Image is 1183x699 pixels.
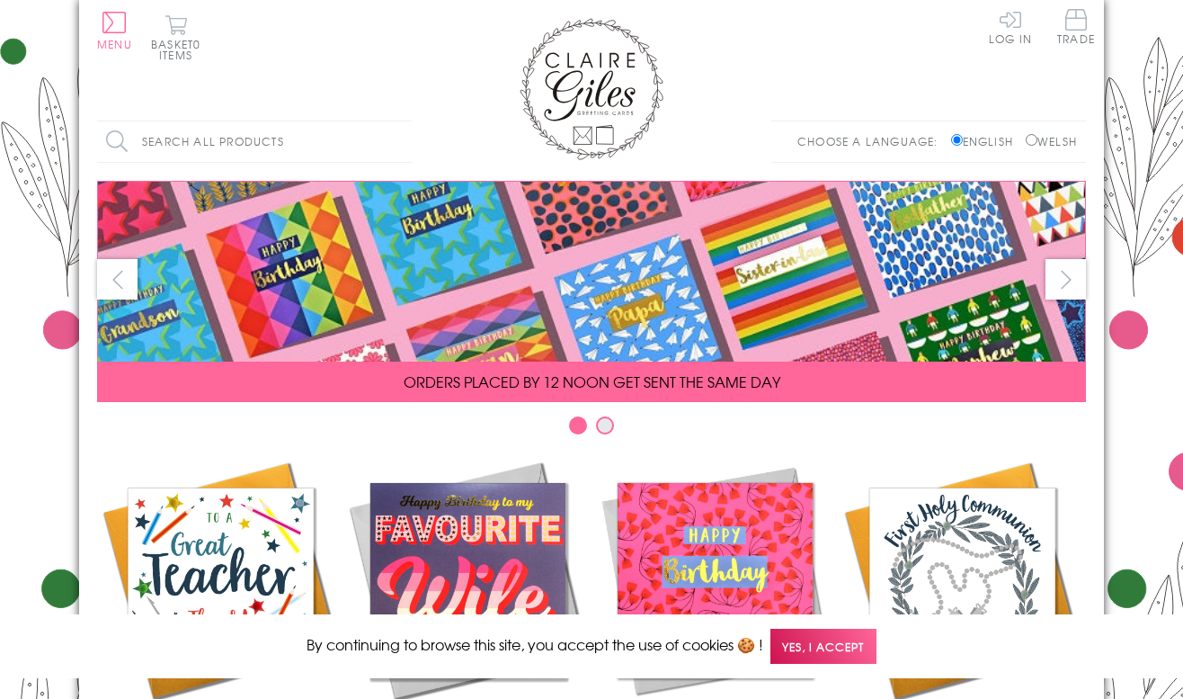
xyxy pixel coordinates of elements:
span: Menu [97,36,132,52]
button: Carousel Page 1 (Current Slide) [569,417,587,435]
span: 0 items [159,36,200,63]
button: Menu [97,12,132,49]
div: Carousel Pagination [97,416,1086,444]
input: Welsh [1026,134,1037,146]
span: ORDERS PLACED BY 12 NOON GET SENT THE SAME DAY [404,371,780,392]
span: Yes, I accept [770,629,876,664]
button: next [1045,259,1086,300]
input: Search [394,121,412,162]
button: Carousel Page 2 [596,417,614,435]
button: Basket0 items [151,14,200,60]
button: prev [97,259,138,300]
input: English [951,134,963,146]
img: Claire Giles Greetings Cards [520,18,663,160]
input: Search all products [97,121,412,162]
label: English [951,133,1022,149]
a: Trade [1057,9,1095,48]
a: Log In [989,9,1032,44]
label: Welsh [1026,133,1077,149]
span: Trade [1057,9,1095,44]
p: Choose a language: [797,133,947,149]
